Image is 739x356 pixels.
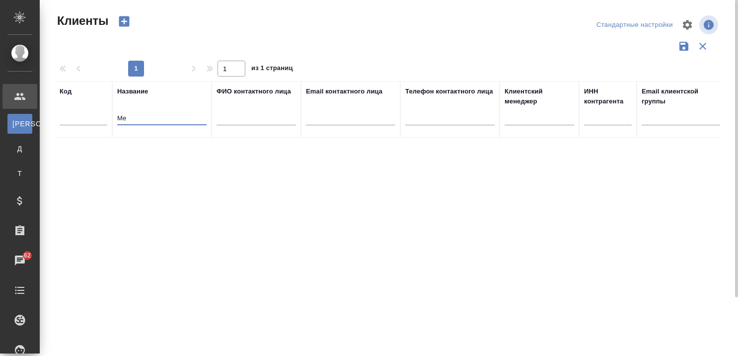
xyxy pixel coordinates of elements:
button: Сбросить фильтры [693,37,712,56]
span: из 1 страниц [251,62,293,77]
a: 62 [2,248,37,273]
div: split button [594,17,675,33]
span: Т [12,169,27,178]
div: ИНН контрагента [584,87,632,106]
div: Клиентский менеджер [505,87,574,106]
div: ФИО контактного лица [217,87,291,96]
a: Д [7,139,32,159]
div: Email клиентской группы [642,87,721,106]
div: Email контактного лица [306,87,382,96]
div: Название [117,87,148,96]
span: 62 [18,251,37,261]
span: Д [12,144,27,154]
div: Телефон контактного лица [405,87,493,96]
button: Создать [112,13,136,30]
button: Сохранить фильтры [674,37,693,56]
a: Т [7,164,32,183]
span: [PERSON_NAME] [12,119,27,129]
span: Клиенты [55,13,108,29]
div: Код [60,87,72,96]
a: [PERSON_NAME] [7,114,32,134]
